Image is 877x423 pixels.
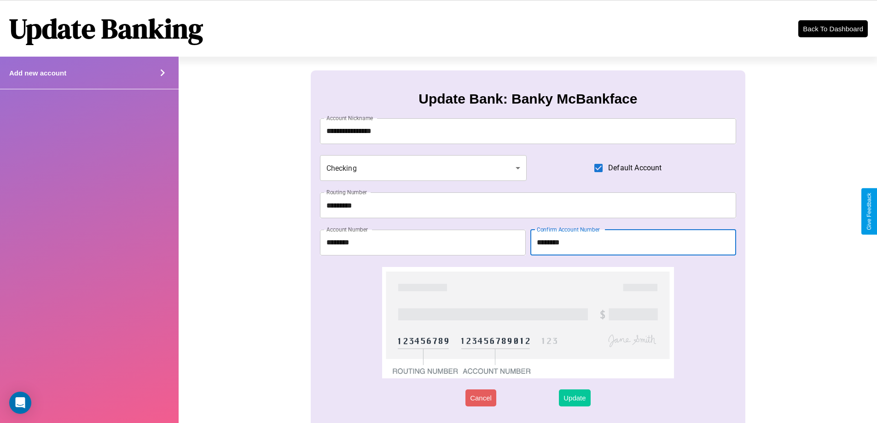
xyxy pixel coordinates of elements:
div: Checking [320,155,527,181]
button: Cancel [465,389,496,406]
h1: Update Banking [9,10,203,47]
div: Open Intercom Messenger [9,392,31,414]
button: Update [559,389,590,406]
h3: Update Bank: Banky McBankface [418,91,637,107]
span: Default Account [608,162,662,174]
label: Confirm Account Number [537,226,600,233]
h4: Add new account [9,69,66,77]
label: Routing Number [326,188,367,196]
button: Back To Dashboard [798,20,868,37]
label: Account Nickname [326,114,373,122]
label: Account Number [326,226,368,233]
div: Give Feedback [866,193,872,230]
img: check [382,267,674,378]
